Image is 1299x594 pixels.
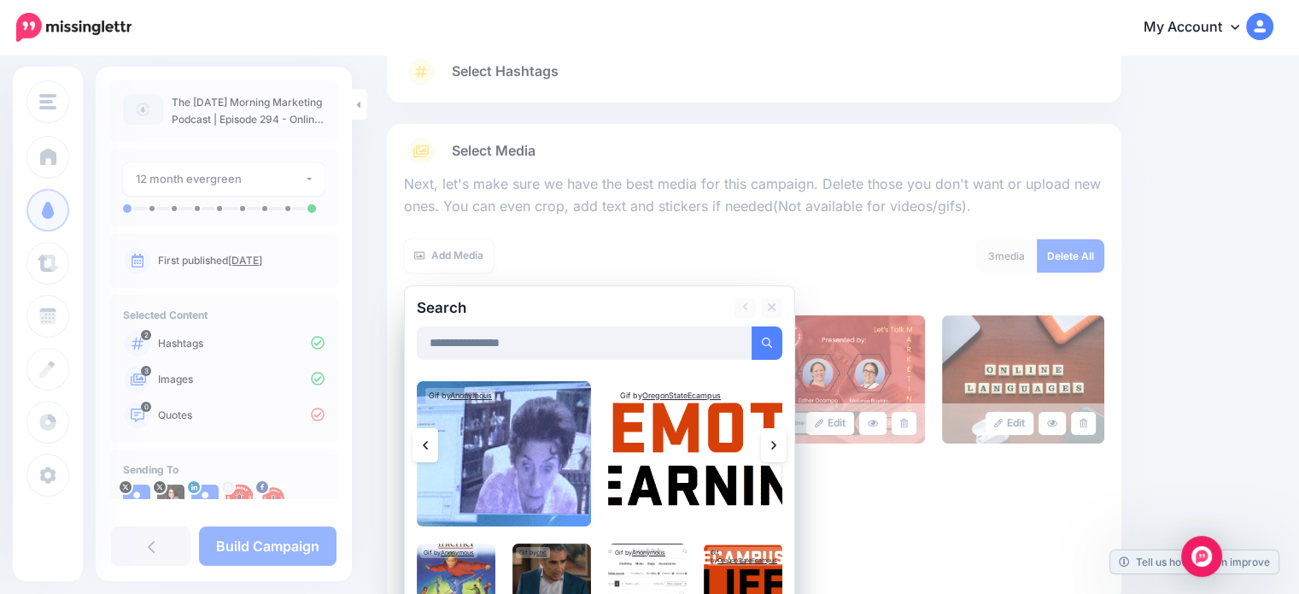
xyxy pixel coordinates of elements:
[806,412,855,435] a: Edit
[141,330,151,340] span: 2
[1126,7,1273,49] a: My Account
[39,94,56,109] img: menu.png
[404,239,494,273] a: Add Media
[617,388,724,403] div: Gif by
[141,366,151,376] span: 3
[158,253,325,268] p: First published
[608,381,782,526] img: Oregon State University Osu GIF by Oregon State Ecampus
[158,372,325,387] p: Images
[988,250,995,262] span: 3
[763,315,925,444] img: LQCKGYA0N8NORFMHD9LDT9P0D1S0S0V1_large.png
[157,485,184,512] img: qcmyTuyw-31248.jpg
[425,388,495,403] div: Gif by
[158,336,325,351] p: Hashtags
[536,549,547,556] a: cbc
[260,485,287,512] img: picture-bsa83623.png
[123,94,163,125] img: article-default-image-icon.png
[707,547,782,566] div: Gif by
[942,315,1104,444] img: KB8Z57GAT2I7J7K36R6CAMN6L5P44CWN_large.jpg
[1110,550,1279,573] a: Tell us how we can improve
[225,485,253,512] img: AOh14GgmI6sU1jtbyWpantpgfBt4IO5aN2xv9XVZLtiWs96-c-63978.png
[158,408,325,423] p: Quotes
[404,138,1104,165] a: Select Media
[450,391,492,400] a: Anonymous
[1037,239,1104,273] a: Delete All
[986,412,1034,435] a: Edit
[123,162,325,196] button: 12 month evergreen
[404,58,1104,103] a: Select Hashtags
[123,485,150,512] img: user_default_image.png
[975,239,1038,273] div: media
[420,547,477,558] div: Gif by
[417,381,591,526] img: marcy borders mirror GIF
[141,402,151,412] span: 0
[717,556,777,564] a: OregonStateEcampus
[516,547,550,558] div: Gif by
[16,13,132,42] img: Missinglettr
[452,139,535,162] span: Select Media
[632,549,665,556] a: Anonymous
[441,549,474,556] a: Anonymous
[123,463,325,476] h4: Sending To
[404,165,1104,589] div: Select Media
[191,485,219,512] img: user_default_image.png
[417,301,466,315] h2: Search
[404,173,1104,218] p: Next, let's make sure we have the best media for this campaign. Delete those you don't want or up...
[123,309,325,321] h4: Selected Content
[452,60,559,83] span: Select Hashtags
[172,94,325,128] p: The [DATE] Morning Marketing Podcast | Episode 294 - Online Etiquette
[228,254,262,267] a: [DATE]
[136,169,304,189] div: 12 month evergreen
[642,391,721,400] a: OregonStateEcampus
[611,547,669,558] div: Gif by
[1181,536,1222,577] div: Open Intercom Messenger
